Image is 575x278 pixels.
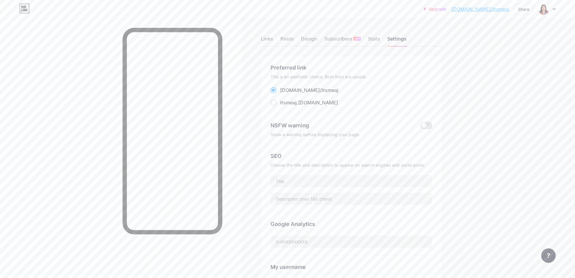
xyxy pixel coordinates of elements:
img: Aj Calo [538,3,549,15]
div: Choose the title and description to appear on search engines and social posts. [270,162,432,168]
div: Posts [280,35,294,46]
div: Share [518,6,529,12]
div: SEO [270,152,432,160]
div: .[DOMAIN_NAME] [280,99,338,106]
div: NSFW warning [270,121,411,129]
div: [DOMAIN_NAME]/ [280,87,338,94]
div: Settings [387,35,407,46]
a: Upgrade [423,7,446,11]
div: My username [270,263,432,271]
a: [DOMAIN_NAME]/itsmeaj [451,5,509,13]
div: Show a warning before displaying your page. [270,132,432,137]
span: itsmeaj [280,100,297,106]
div: Preferred link [270,64,432,72]
span: itsmeaj [322,87,338,93]
input: G-XXXXXXXXXX [271,236,432,248]
div: Stats [368,35,380,46]
input: Description (max 160 chars) [271,193,432,205]
div: Subscribers [324,35,361,46]
input: Title [271,175,432,187]
div: Links [261,35,273,46]
div: Design [301,35,317,46]
div: Google Analytics [270,220,432,228]
div: This is an aesthetic choice. Both links are usable. [270,74,432,79]
span: NEW [354,37,360,41]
